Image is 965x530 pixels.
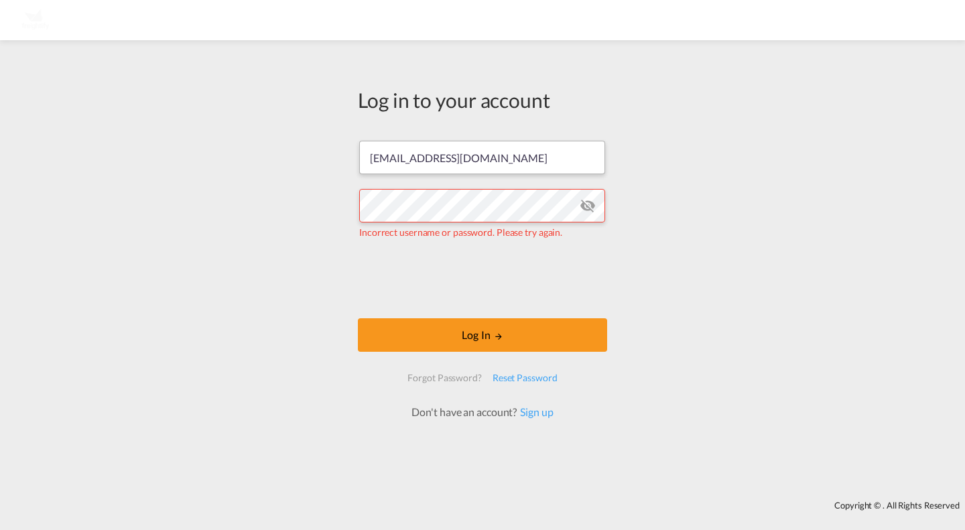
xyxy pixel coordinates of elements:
div: Log in to your account [358,86,607,114]
input: Enter email/phone number [359,141,605,174]
img: 3d225a30cc1e11efa36889090031b57f.png [20,5,50,36]
iframe: reCAPTCHA [381,253,584,305]
button: LOGIN [358,318,607,352]
span: Incorrect username or password. Please try again. [359,226,562,238]
md-icon: icon-eye-off [580,198,596,214]
div: Forgot Password? [402,366,487,390]
a: Sign up [517,405,553,418]
div: Don't have an account? [397,405,568,419]
div: Reset Password [487,366,563,390]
